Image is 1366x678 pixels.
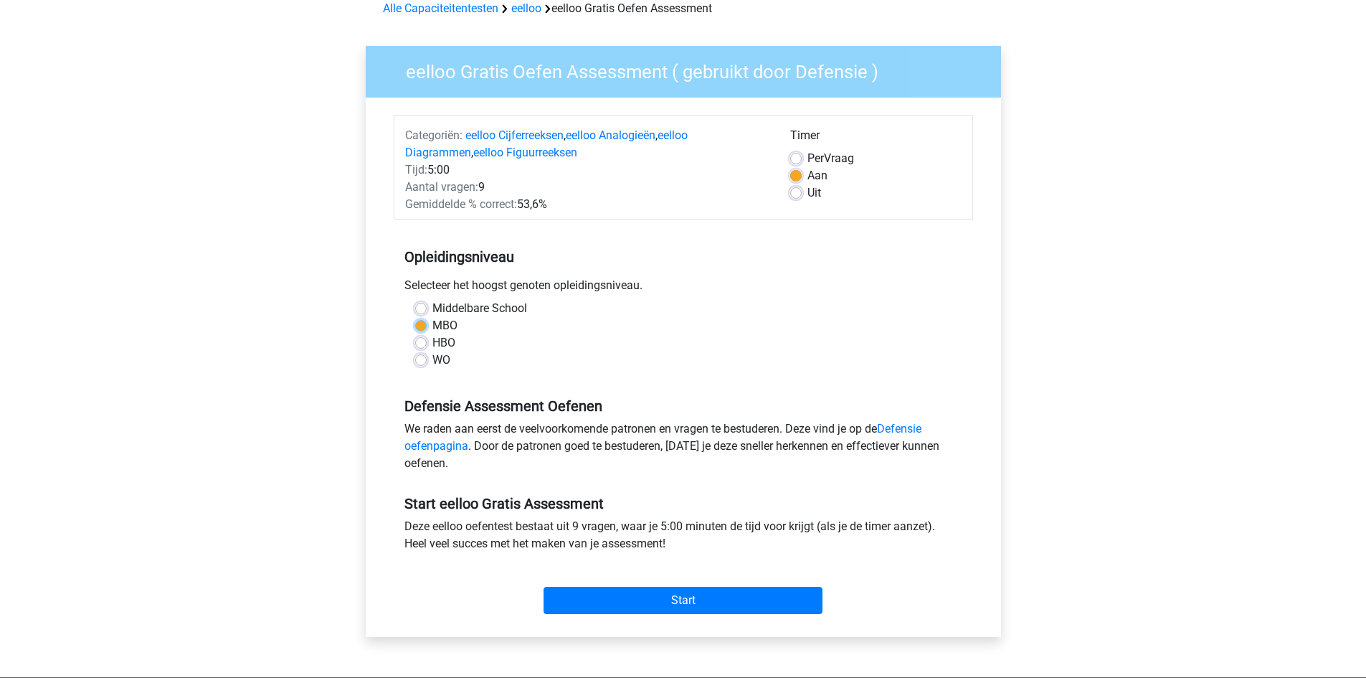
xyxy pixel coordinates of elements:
h5: Defensie Assessment Oefenen [404,397,962,415]
div: We raden aan eerst de veelvoorkomende patronen en vragen te bestuderen. Deze vind je op de . Door... [394,420,973,478]
div: Deze eelloo oefentest bestaat uit 9 vragen, waar je 5:00 minuten de tijd voor krijgt (als je de t... [394,518,973,558]
h3: eelloo Gratis Oefen Assessment ( gebruikt door Defensie ) [389,55,990,83]
span: Per [807,151,824,165]
span: Tijd: [405,163,427,176]
h5: Start eelloo Gratis Assessment [404,495,962,512]
div: 53,6% [394,196,779,213]
a: eelloo Figuurreeksen [473,146,577,159]
span: Aantal vragen: [405,180,478,194]
label: Middelbare School [432,300,527,317]
label: WO [432,352,450,369]
div: Timer [790,127,962,150]
input: Start [544,587,822,614]
a: eelloo Analogieën [566,128,655,142]
label: Vraag [807,150,854,167]
a: Alle Capaciteitentesten [383,1,498,15]
span: Categoriën: [405,128,463,142]
label: Aan [807,167,827,184]
label: MBO [432,317,457,334]
label: Uit [807,184,821,202]
div: , , , [394,127,779,161]
div: 9 [394,179,779,196]
h5: Opleidingsniveau [404,243,962,271]
div: Selecteer het hoogst genoten opleidingsniveau. [394,277,973,300]
div: 5:00 [394,161,779,179]
a: eelloo [511,1,541,15]
a: eelloo Cijferreeksen [465,128,564,142]
span: Gemiddelde % correct: [405,197,517,211]
label: HBO [432,334,455,352]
